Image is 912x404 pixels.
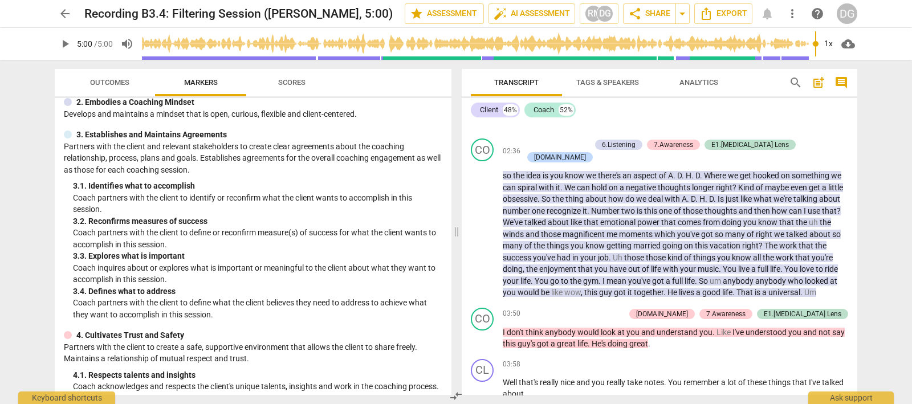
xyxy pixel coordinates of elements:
[661,218,678,227] span: that
[535,276,550,285] span: You
[788,276,805,285] span: who
[73,227,442,250] p: Coach partners with the client to define or reconfirm measure(s) of success for what the client w...
[740,194,754,203] span: like
[628,264,642,274] span: out
[832,230,841,239] span: so
[789,206,804,215] span: can
[633,241,662,250] span: married
[644,206,659,215] span: this
[564,288,581,297] span: Filler word
[709,194,714,203] span: D
[770,264,780,274] span: life
[822,206,837,215] span: that
[722,218,743,227] span: doing
[722,288,732,297] span: life
[796,218,809,227] span: the
[559,104,574,116] div: 52%
[541,288,551,297] span: be
[809,218,820,227] span: Filler word
[539,183,556,192] span: with
[503,171,513,180] span: so
[526,171,543,180] span: idea
[531,276,535,285] span: .
[637,206,644,215] span: is
[680,264,698,274] span: your
[837,3,857,24] div: DG
[718,194,726,203] span: Is
[503,230,526,239] span: winds
[523,264,526,274] span: ,
[678,218,703,227] span: comes
[743,218,758,227] span: you
[714,194,718,203] span: .
[591,206,621,215] span: Number
[73,180,442,192] div: 3. 1. Identifies what to accomplish
[571,218,584,227] span: like
[18,391,115,404] div: Keyboard shortcuts
[613,253,624,262] span: Filler word
[654,140,693,150] div: 7.Awareness
[584,288,599,297] span: this
[692,183,716,192] span: longer
[791,183,809,192] span: even
[651,264,663,274] span: life
[557,253,572,262] span: had
[550,171,565,180] span: you
[90,78,129,87] span: Outcomes
[674,206,683,215] span: of
[622,171,633,180] span: an
[563,230,606,239] span: magnificent
[723,264,738,274] span: You
[609,183,620,192] span: on
[747,230,756,239] span: of
[64,108,442,120] p: Develops and maintains a mindset that is open, curious, flexible and client-centered.
[642,264,651,274] span: of
[701,230,715,239] span: got
[695,241,710,250] span: this
[710,276,723,285] span: Filler word
[77,39,92,48] span: 5:00
[576,78,639,87] span: Tags & Speakers
[668,171,673,180] span: A
[763,253,776,262] span: the
[675,7,689,21] span: arrow_drop_down
[816,264,825,274] span: to
[716,183,732,192] span: right
[550,276,561,285] span: go
[585,194,608,203] span: about
[628,288,634,297] span: it
[547,206,583,215] span: recognize
[410,7,479,21] span: Assessment
[503,206,532,215] span: number
[808,206,822,215] span: use
[764,241,779,250] span: The
[812,253,833,262] span: you're
[503,146,520,156] span: 02:36
[602,276,606,285] span: I
[534,241,547,250] span: the
[633,171,659,180] span: aspect
[710,241,742,250] span: vacation
[831,171,841,180] span: we
[822,183,828,192] span: a
[832,74,850,92] button: Show/Hide comments
[585,5,602,22] div: RN
[565,171,586,180] span: know
[773,194,793,203] span: we're
[698,264,719,274] span: music
[543,171,550,180] span: is
[628,7,642,21] span: share
[76,129,227,141] p: 3. Establishes and Maintains Agreements
[539,264,578,274] span: enjoyment
[552,194,565,203] span: the
[518,288,541,297] span: would
[624,253,646,262] span: those
[494,7,507,21] span: auto_fix_high
[683,206,705,215] span: those
[626,183,658,192] span: negative
[73,215,442,227] div: 3. 2. Reconfirms measures of success
[117,34,137,54] button: Volume
[541,230,563,239] span: those
[809,183,822,192] span: get
[637,218,661,227] span: power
